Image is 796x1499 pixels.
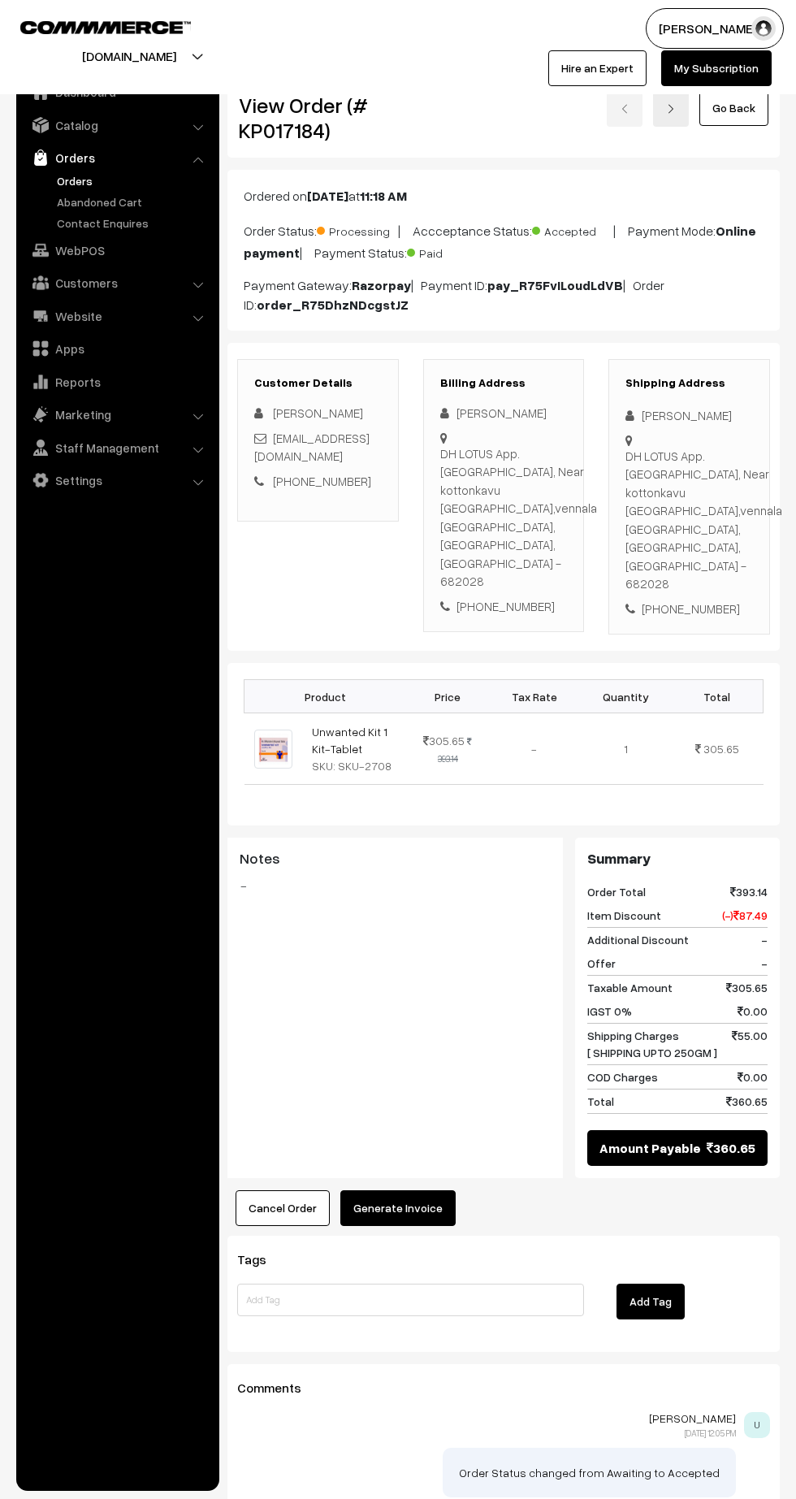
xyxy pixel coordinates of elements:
[352,277,411,293] b: Razorpay
[25,36,233,76] button: [DOMAIN_NAME]
[726,1093,768,1110] span: 360.65
[587,955,616,972] span: Offer
[599,1138,701,1158] span: Amount Payable
[340,1190,456,1226] button: Generate Invoice
[707,1138,755,1158] span: 360.65
[587,907,661,924] span: Item Discount
[732,1027,768,1061] span: 55.00
[237,1284,584,1316] input: Add Tag
[254,431,370,464] a: [EMAIL_ADDRESS][DOMAIN_NAME]
[738,1068,768,1085] span: 0.00
[666,104,676,114] img: right-arrow.png
[587,1093,614,1110] span: Total
[625,600,753,618] div: [PHONE_NUMBER]
[440,404,568,422] div: [PERSON_NAME]
[587,883,646,900] span: Order Total
[744,1412,770,1438] span: U
[273,474,371,488] a: [PHONE_NUMBER]
[239,93,399,143] h2: View Order (# KP017184)
[407,680,489,713] th: Price
[244,680,407,713] th: Product
[360,188,407,204] b: 11:18 AM
[237,1412,736,1425] p: [PERSON_NAME]
[20,268,214,297] a: Customers
[312,725,387,756] a: Unwanted Kit 1 Kit-Tablet
[625,376,753,390] h3: Shipping Address
[761,931,768,948] span: -
[20,433,214,462] a: Staff Management
[625,447,782,593] div: DH LOTUS App. [GEOGRAPHIC_DATA], Near kottonkavu [GEOGRAPHIC_DATA],vennala [GEOGRAPHIC_DATA], [GE...
[587,1003,632,1020] span: IGST 0%
[587,931,689,948] span: Additional Discount
[244,186,764,206] p: Ordered on at
[423,734,465,747] span: 305.65
[237,1380,321,1396] span: Comments
[685,1428,736,1438] span: [DATE] 12:05 PM
[20,236,214,265] a: WebPOS
[646,8,784,49] button: [PERSON_NAME]
[587,850,768,868] h3: Summary
[20,334,214,363] a: Apps
[53,193,214,210] a: Abandoned Cart
[254,376,382,390] h3: Customer Details
[20,143,214,172] a: Orders
[312,757,397,774] div: SKU: SKU-2708
[236,1190,330,1226] button: Cancel Order
[587,979,673,996] span: Taxable Amount
[703,742,739,756] span: 305.65
[20,400,214,429] a: Marketing
[273,405,363,420] span: [PERSON_NAME]
[616,1284,685,1319] button: Add Tag
[257,297,409,313] b: order_R75DhzNDcgstJZ
[307,188,348,204] b: [DATE]
[53,172,214,189] a: Orders
[237,1251,286,1267] span: Tags
[548,50,647,86] a: Hire an Expert
[438,736,473,764] strike: 393.14
[459,1464,720,1481] p: Order Status changed from Awaiting to Accepted
[726,979,768,996] span: 305.65
[440,597,568,616] div: [PHONE_NUMBER]
[489,680,580,713] th: Tax Rate
[440,376,568,390] h3: Billing Address
[761,955,768,972] span: -
[244,219,764,262] p: Order Status: | Accceptance Status: | Payment Mode: | Payment Status:
[699,90,768,126] a: Go Back
[317,219,398,240] span: Processing
[20,367,214,396] a: Reports
[20,466,214,495] a: Settings
[489,713,580,785] td: -
[20,21,191,33] img: COMMMERCE
[625,406,753,425] div: [PERSON_NAME]
[244,275,764,314] p: Payment Gateway: | Payment ID: | Order ID:
[738,1003,768,1020] span: 0.00
[587,1068,658,1085] span: COD Charges
[440,444,597,591] div: DH LOTUS App. [GEOGRAPHIC_DATA], Near kottonkavu [GEOGRAPHIC_DATA],vennala [GEOGRAPHIC_DATA], [GE...
[730,883,768,900] span: 393.14
[20,301,214,331] a: Website
[254,730,292,768] img: UNWANTED KIT.jpeg
[587,1027,717,1061] span: Shipping Charges [ SHIPPING UPTO 250GM ]
[20,16,162,36] a: COMMMERCE
[661,50,772,86] a: My Subscription
[240,850,551,868] h3: Notes
[532,219,613,240] span: Accepted
[624,742,628,756] span: 1
[671,680,763,713] th: Total
[407,240,488,262] span: Paid
[580,680,671,713] th: Quantity
[487,277,623,293] b: pay_R75FvILoudLdVB
[20,110,214,140] a: Catalog
[240,876,551,895] blockquote: -
[751,16,776,41] img: user
[53,214,214,232] a: Contact Enquires
[722,907,768,924] span: (-) 87.49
